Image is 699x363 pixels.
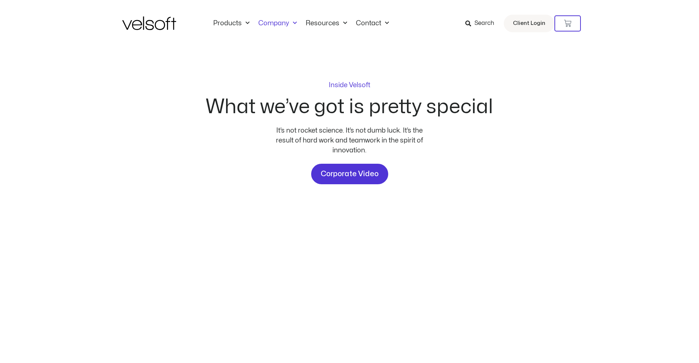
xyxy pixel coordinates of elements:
a: Client Login [504,15,554,32]
span: Corporate Video [321,168,379,180]
a: ContactMenu Toggle [352,19,393,27]
a: ResourcesMenu Toggle [301,19,352,27]
div: It’s not rocket science. It’s not dumb luck. It’s the result of hard work and teamwork in the spi... [273,126,427,155]
h2: What we’ve got is pretty special [206,97,493,117]
p: Inside Velsoft [329,82,370,89]
span: Search [474,19,494,28]
span: Client Login [513,19,545,28]
a: Corporate Video [311,164,388,184]
a: ProductsMenu Toggle [209,19,254,27]
a: CompanyMenu Toggle [254,19,301,27]
nav: Menu [209,19,393,27]
img: Velsoft Training Materials [122,16,176,30]
a: Search [465,17,499,30]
